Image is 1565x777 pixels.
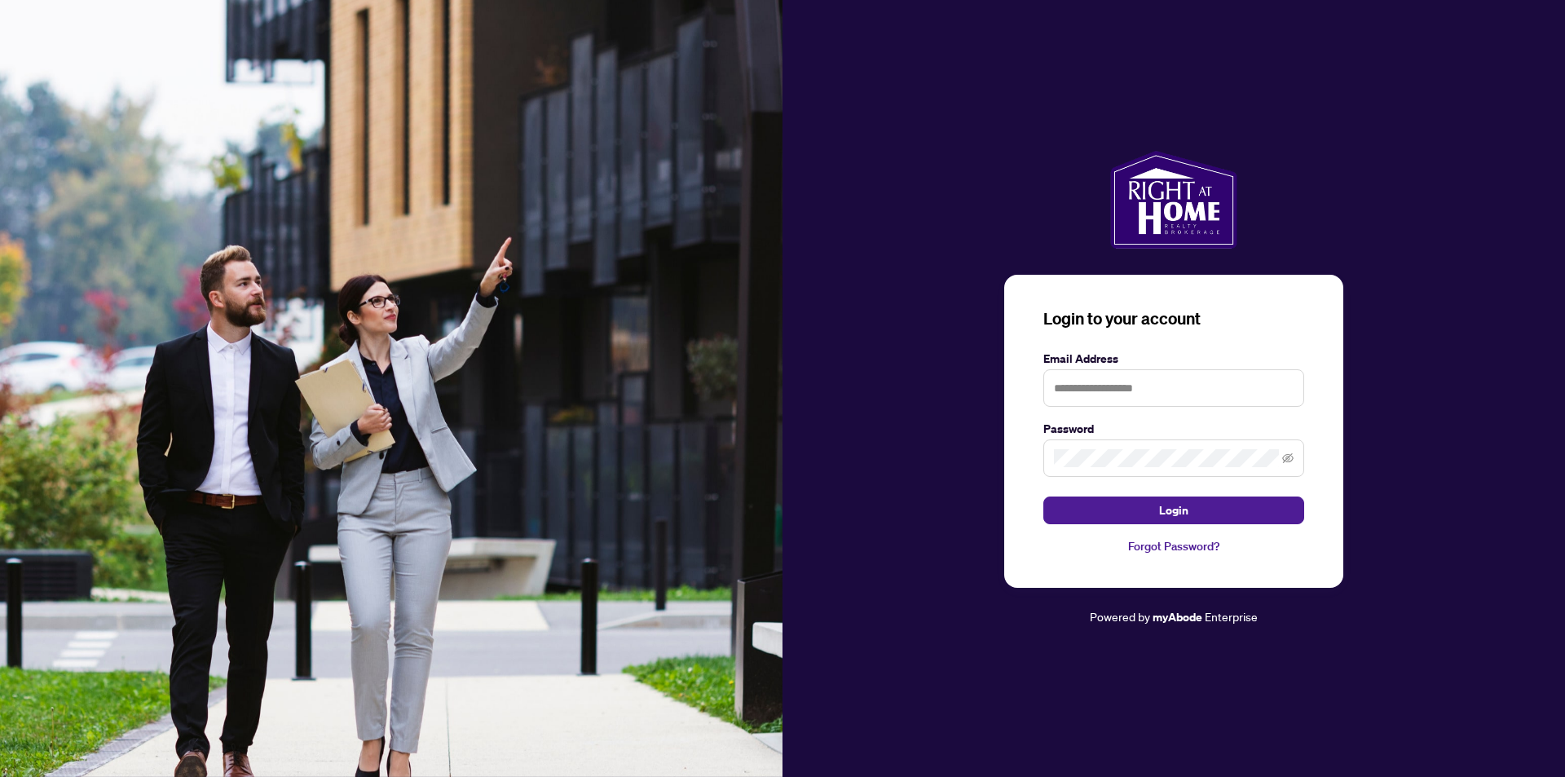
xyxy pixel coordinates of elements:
span: Enterprise [1205,609,1258,624]
label: Password [1043,420,1304,438]
a: Forgot Password? [1043,537,1304,555]
span: Powered by [1090,609,1150,624]
label: Email Address [1043,350,1304,368]
span: Login [1159,497,1188,523]
a: myAbode [1153,608,1202,626]
img: ma-logo [1110,151,1237,249]
button: Login [1043,497,1304,524]
h3: Login to your account [1043,307,1304,330]
span: eye-invisible [1282,453,1294,464]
